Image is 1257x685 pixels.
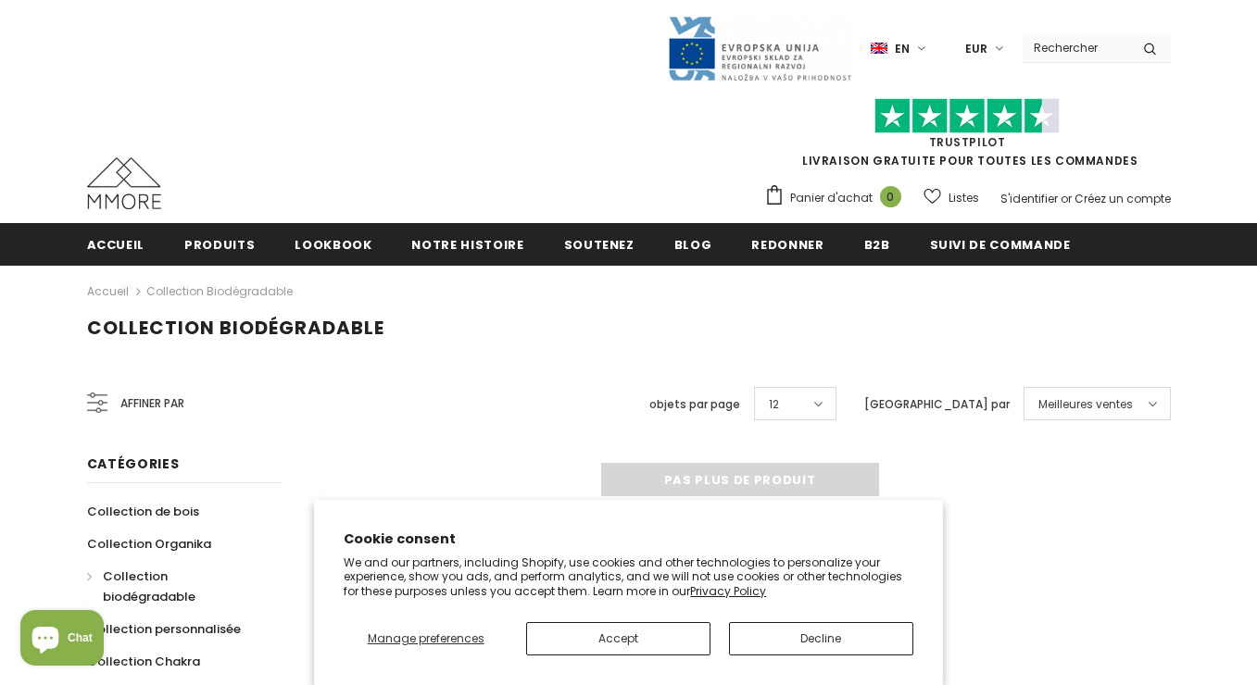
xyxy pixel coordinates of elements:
span: LIVRAISON GRATUITE POUR TOUTES LES COMMANDES [764,106,1171,168]
span: or [1061,191,1072,206]
a: Blog [674,223,712,265]
span: Listes [949,189,979,207]
span: en [895,40,910,58]
img: Faites confiance aux étoiles pilotes [874,98,1060,134]
a: Javni Razpis [667,40,852,56]
a: Redonner [751,223,823,265]
a: Créez un compte [1075,191,1171,206]
span: Blog [674,236,712,254]
span: Collection biodégradable [103,567,195,605]
a: Collection biodégradable [87,560,261,613]
span: Collection biodégradable [87,315,384,341]
span: Notre histoire [411,236,523,254]
a: Lookbook [295,223,371,265]
img: Javni Razpis [667,15,852,82]
input: Search Site [1023,34,1129,61]
a: Produits [184,223,255,265]
p: We and our partners, including Shopify, use cookies and other technologies to personalize your ex... [344,555,913,599]
a: Panier d'achat 0 [764,184,911,212]
button: Accept [526,622,710,655]
span: soutenez [564,236,635,254]
img: i-lang-1.png [871,41,887,56]
span: Collection Chakra [87,653,200,670]
span: Meilleures ventes [1038,395,1133,414]
button: Manage preferences [344,622,508,655]
a: Suivi de commande [930,223,1071,265]
span: Redonner [751,236,823,254]
a: Collection Chakra [87,645,200,678]
span: 12 [769,395,779,414]
label: [GEOGRAPHIC_DATA] par [864,395,1010,414]
a: soutenez [564,223,635,265]
a: Listes [924,181,979,214]
a: Collection personnalisée [87,613,241,645]
a: B2B [864,223,890,265]
span: Suivi de commande [930,236,1071,254]
span: Accueil [87,236,145,254]
label: objets par page [649,395,740,414]
a: Accueil [87,223,145,265]
span: B2B [864,236,890,254]
h2: Cookie consent [344,529,913,549]
button: Decline [729,622,913,655]
span: Catégories [87,455,180,473]
span: Affiner par [120,393,184,414]
a: Collection Organika [87,528,211,560]
span: Lookbook [295,236,371,254]
img: Cas MMORE [87,157,161,209]
span: Collection Organika [87,535,211,553]
span: Manage preferences [368,630,484,646]
span: Produits [184,236,255,254]
a: Collection de bois [87,495,199,528]
a: Accueil [87,280,129,303]
a: Collection biodégradable [146,283,293,299]
a: Notre histoire [411,223,523,265]
a: TrustPilot [929,134,1006,150]
span: Collection personnalisée [87,620,241,638]
inbox-online-store-chat: Shopify online store chat [15,610,109,670]
span: Panier d'achat [790,189,873,207]
span: Collection de bois [87,503,199,520]
a: S'identifier [1000,191,1058,206]
span: EUR [965,40,987,58]
span: 0 [880,186,901,207]
a: Privacy Policy [690,583,766,599]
